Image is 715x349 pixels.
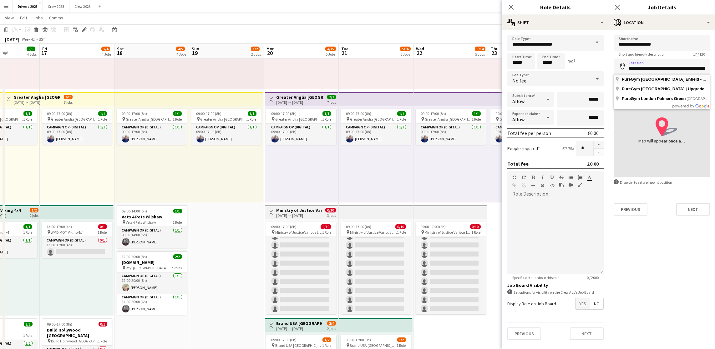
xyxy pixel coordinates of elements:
[173,111,182,116] span: 1/1
[276,213,323,218] div: [DATE] → [DATE]
[472,111,481,116] span: 1/1
[23,111,32,116] span: 1/1
[590,298,603,309] span: No
[490,49,499,57] span: 23
[321,224,331,229] span: 0/10
[550,183,554,188] button: HTML Code
[340,49,348,57] span: 21
[27,52,37,57] div: 4 Jobs
[69,0,96,12] button: Crew 2023
[191,109,261,145] div: 09:00-17:00 (8h)1/1 Greater Anglia [GEOGRAPHIC_DATA]1 RoleCampaign Op (Digital)1/109:00-17:00 (8h...
[421,224,446,229] span: 09:00-17:00 (8h)
[173,117,182,122] span: 1 Role
[266,222,336,314] app-job-card: 09:00-17:00 (8h)0/10 Ministry of Justice Various Locations1 Role09:00-17:00 (8h)
[51,230,84,235] span: WMD MOT Viking 4x4
[126,220,156,225] span: Vets 4 Pets Wilshaw
[490,124,560,145] app-card-role: Campaign Op (Digital)1/109:00-17:00 (8h)[PERSON_NAME]
[327,212,336,218] div: 3 jobs
[397,343,406,348] span: 1 Role
[507,282,604,288] h3: Job Board Visibility
[117,227,187,248] app-card-role: Campaign Op (Digital)1/109:00-14:00 (5h)[PERSON_NAME]
[49,15,63,21] span: Comms
[350,117,397,122] span: Greater Anglia [GEOGRAPHIC_DATA]
[98,117,107,122] span: 1 Role
[176,47,185,51] span: 4/5
[676,203,710,216] button: Next
[490,109,560,145] app-job-card: 09:00-17:00 (8h)1/1 Greater Anglia [GEOGRAPHIC_DATA]1 RoleCampaign Op (Digital)1/109:00-17:00 (8h...
[502,3,609,11] h3: Role Details
[117,205,187,248] div: 09:00-14:00 (5h)1/1Vets 4 Pets Wilshaw Vets 4 Pets Wilshaw1 RoleCampaign Op (Digital)1/109:00-14:...
[248,111,256,116] span: 1/1
[567,58,575,64] div: (8h)
[614,179,710,185] div: Drag pin to set a pinpoint position
[415,49,424,57] span: 22
[472,230,481,235] span: 1 Role
[30,208,38,212] span: 1/2
[416,212,486,315] app-card-role: 09:00-17:00 (8h)
[271,111,297,116] span: 09:00-17:00 (8h)
[101,47,110,51] span: 2/4
[499,117,546,122] span: Greater Anglia [GEOGRAPHIC_DATA]
[578,175,582,180] button: Ordered List
[3,14,16,22] a: View
[98,224,107,229] span: 0/1
[173,209,182,213] span: 1/1
[171,266,182,270] span: 2 Roles
[507,130,551,136] div: Total fee per person
[276,94,323,100] h3: Greater Anglia [GEOGRAPHIC_DATA]
[98,230,107,235] span: 1 Role
[276,321,323,326] h3: Brand USA [GEOGRAPHIC_DATA]
[400,47,411,51] span: 5/16
[341,212,411,315] app-card-role: 09:00-17:00 (8h)
[522,175,526,180] button: Redo
[531,183,535,188] button: Horizontal Line
[23,333,33,338] span: 1 Role
[569,175,573,180] button: Unordered List
[266,124,336,145] app-card-role: Campaign Op (Digital)1/109:00-17:00 (8h)[PERSON_NAME]
[472,117,481,122] span: 1 Role
[51,339,98,343] span: Build Hollywood [GEOGRAPHIC_DATA]
[341,222,411,314] div: 09:00-17:00 (8h)0/10 Ministry of Justice Various Locations1 Role09:00-17:00 (8h)
[350,230,397,235] span: Ministry of Justice Various Locations
[47,322,73,327] span: 09:00-17:00 (8h)
[191,124,261,145] app-card-role: Campaign Op (Digital)1/109:00-17:00 (8h)[PERSON_NAME]
[275,117,322,122] span: Greater Anglia [GEOGRAPHIC_DATA]
[322,337,331,342] span: 1/2
[507,146,540,151] label: People required
[200,117,247,122] span: Greater Anglia [GEOGRAPHIC_DATA]
[42,327,112,338] h3: Build Hollywood [GEOGRAPHIC_DATA]
[5,36,19,42] div: [DATE]
[491,46,499,52] span: Thu
[117,294,187,315] app-card-role: Campaign Op (Digital)1/114:00-20:00 (6h)[PERSON_NAME]
[562,146,574,151] div: £0.00 x
[425,117,472,122] span: Greater Anglia [GEOGRAPHIC_DATA]
[346,337,371,342] span: 09:00-17:00 (8h)
[116,49,124,57] span: 18
[416,109,486,145] app-job-card: 09:00-17:00 (8h)1/1 Greater Anglia [GEOGRAPHIC_DATA]1 RoleCampaign Op (Digital)1/109:00-17:00 (8h...
[275,230,322,235] span: Ministry of Justice Various Locations
[559,182,564,187] button: Paste as plain text
[276,326,323,331] div: [DATE] → [DATE]
[688,52,710,57] span: 17 / 120
[397,117,406,122] span: 1 Role
[122,254,147,259] span: 12:00-20:00 (8h)
[251,47,260,51] span: 1/2
[475,47,485,51] span: 3/14
[251,52,261,57] div: 2 Jobs
[117,124,187,145] app-card-role: Campaign Op (Digital)1/109:00-17:00 (8h)[PERSON_NAME]
[609,15,715,30] div: Location
[173,254,182,259] span: 2/2
[327,321,336,326] span: 2/4
[13,0,43,12] button: Drivers 2025
[416,222,486,314] app-job-card: 09:00-17:00 (8h)0/10 Ministry of Justice Various Locations1 Role09:00-17:00 (8h)
[30,212,38,218] div: 2 jobs
[322,117,331,122] span: 1 Role
[325,208,336,212] span: 0/30
[102,52,111,57] div: 4 Jobs
[397,230,406,235] span: 1 Role
[346,224,371,229] span: 09:00-17:00 (8h)
[42,46,47,52] span: Fri
[614,203,647,216] button: Previous
[341,124,411,145] app-card-role: Campaign Op (Digital)1/109:00-17:00 (8h)[PERSON_NAME]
